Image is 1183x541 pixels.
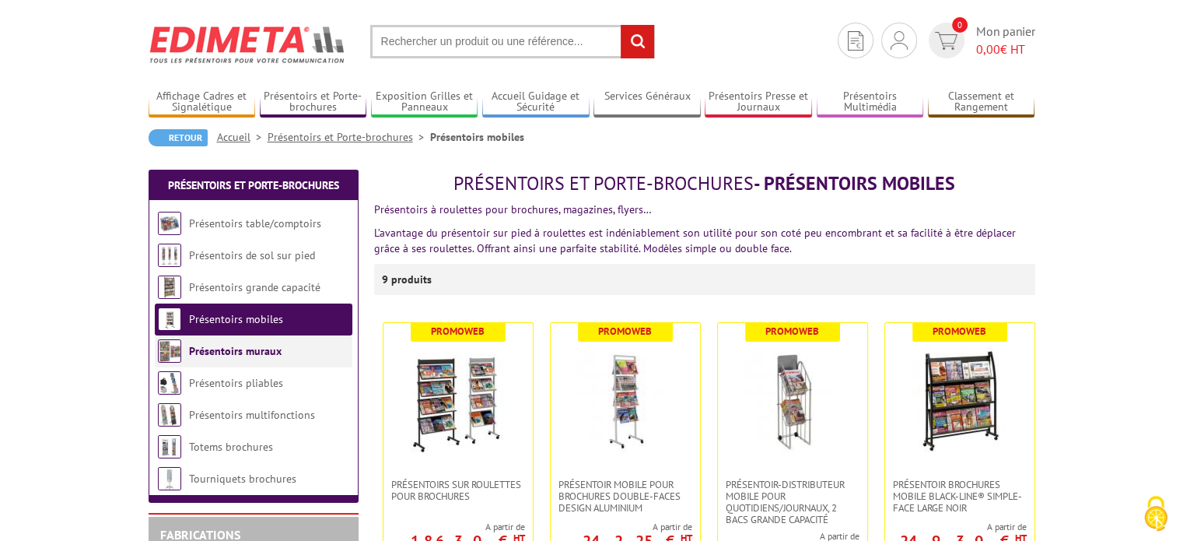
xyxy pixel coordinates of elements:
[705,90,812,115] a: Présentoirs Presse et Journaux
[431,325,485,338] b: Promoweb
[158,307,181,331] img: Présentoirs mobiles
[371,90,478,115] a: Exposition Grilles et Panneaux
[189,248,315,262] a: Présentoirs de sol sur pied
[158,244,181,267] img: Présentoirs de sol sur pied
[621,25,654,58] input: rechercher
[149,129,208,146] a: Retour
[726,479,859,525] span: Présentoir-distributeur mobile pour quotidiens/journaux, 2 bacs grande capacité
[976,40,1035,58] span: € HT
[891,31,908,50] img: devis rapide
[893,479,1027,514] span: Présentoir Brochures mobile Black-Line® simple-face large noir
[1129,488,1183,541] button: Cookies (fenêtre modale)
[149,90,256,115] a: Affichage Cadres et Signalétique
[260,90,367,115] a: Présentoirs et Porte-brochures
[374,225,1035,256] p: L’avantage du présentoir sur pied à roulettes est indéniablement son utilité pour son coté peu en...
[391,479,525,502] span: Présentoirs sur roulettes pour brochures
[571,346,680,455] img: Présentoir mobile pour brochures double-faces Design aluminium
[885,479,1034,514] a: Présentoir Brochures mobile Black-Line® simple-face large noir
[928,90,1035,115] a: Classement et Rangement
[268,130,430,144] a: Présentoirs et Porte-brochures
[430,129,524,145] li: Présentoirs mobiles
[765,325,819,338] b: Promoweb
[885,521,1027,533] span: A partir de
[158,212,181,235] img: Présentoirs table/comptoirs
[817,90,924,115] a: Présentoirs Multimédia
[189,312,283,326] a: Présentoirs mobiles
[370,25,655,58] input: Rechercher un produit ou une référence...
[189,472,296,486] a: Tourniquets brochures
[718,479,867,525] a: Présentoir-distributeur mobile pour quotidiens/journaux, 2 bacs grande capacité
[933,325,986,338] b: Promoweb
[189,440,273,454] a: Totems brochures
[598,325,652,338] b: Promoweb
[189,408,315,422] a: Présentoirs multifonctions
[1136,494,1175,533] img: Cookies (fenêtre modale)
[217,130,268,144] a: Accueil
[558,479,692,514] span: Présentoir mobile pour brochures double-faces Design aluminium
[149,16,347,73] img: Edimeta
[158,467,181,490] img: Tourniquets brochures
[383,521,525,533] span: A partir de
[158,339,181,363] img: Présentoirs muraux
[158,276,181,299] img: Présentoirs grande capacité
[158,403,181,427] img: Présentoirs multifonctions
[189,216,321,230] a: Présentoirs table/comptoirs
[976,41,1000,57] span: 0,00
[374,202,1035,217] p: Présentoirs à roulettes pour brochures, magazines, flyers…
[551,479,700,514] a: Présentoir mobile pour brochures double-faces Design aluminium
[189,280,320,294] a: Présentoirs grande capacité
[905,346,1014,455] img: Présentoir Brochures mobile Black-Line® simple-face large noir
[453,171,754,195] span: Présentoirs et Porte-brochures
[404,346,513,455] img: Présentoirs sur roulettes pour brochures
[189,376,283,390] a: Présentoirs pliables
[976,23,1035,58] span: Mon panier
[952,17,968,33] span: 0
[482,90,590,115] a: Accueil Guidage et Sécurité
[593,90,701,115] a: Services Généraux
[738,346,847,455] img: Présentoir-distributeur mobile pour quotidiens/journaux, 2 bacs grande capacité
[383,479,533,502] a: Présentoirs sur roulettes pour brochures
[848,31,863,51] img: devis rapide
[189,344,282,358] a: Présentoirs muraux
[925,23,1035,58] a: devis rapide 0 Mon panier 0,00€ HT
[158,371,181,395] img: Présentoirs pliables
[551,521,692,533] span: A partir de
[382,264,440,295] p: 9 produits
[158,435,181,458] img: Totems brochures
[374,174,1035,194] h1: - Présentoirs mobiles
[168,178,339,192] a: Présentoirs et Porte-brochures
[935,32,957,50] img: devis rapide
